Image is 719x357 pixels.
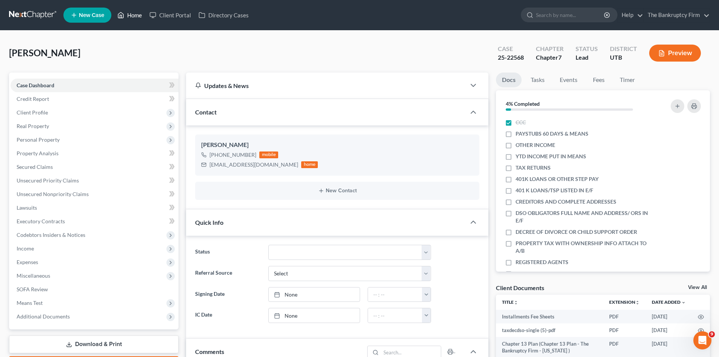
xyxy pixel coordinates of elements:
label: Status [191,245,264,260]
a: Executory Contracts [11,215,179,228]
td: [DATE] [646,323,692,337]
div: Lead [576,53,598,62]
span: Executory Contracts [17,218,65,224]
a: Extensionunfold_more [609,299,640,305]
button: Preview [649,45,701,62]
span: SOFA Review [17,286,48,292]
span: Personal Property [17,136,60,143]
div: Status [576,45,598,53]
span: [PERSON_NAME] [9,47,80,58]
span: 401K LOANS OR OTHER STEP PAY [516,175,599,183]
span: CCC [516,119,526,126]
div: Chapter [536,53,563,62]
a: Date Added expand_more [652,299,686,305]
span: Secured Claims [17,164,53,170]
button: New Contact [201,188,473,194]
td: [DATE] [646,310,692,323]
span: CREDITORS AND COMPLETE ADDRESSES [516,198,616,206]
label: IC Date [191,308,264,323]
div: [PERSON_NAME] [201,141,473,150]
span: Comments [195,348,224,355]
span: 9 [709,331,715,337]
span: Credit Report [17,96,49,102]
span: Miscellaneous [17,272,50,279]
a: Client Portal [146,8,195,22]
label: Referral Source [191,266,264,281]
span: 401 K LOANS/TSP LISTED IN E/F [516,187,593,194]
i: unfold_more [514,300,518,305]
a: SOFA Review [11,283,179,296]
a: Titleunfold_more [502,299,518,305]
span: BANK BALANCES [516,270,559,277]
input: -- : -- [368,308,422,323]
div: home [301,161,318,168]
a: Unsecured Nonpriority Claims [11,187,179,201]
a: View All [688,285,707,290]
a: Home [114,8,146,22]
span: Client Profile [17,109,48,116]
a: Lawsuits [11,201,179,215]
div: Updates & News [195,82,457,90]
a: Secured Claims [11,160,179,174]
td: Installments Fee Sheets [496,310,603,323]
a: Events [554,73,584,87]
span: Unsecured Priority Claims [17,177,79,184]
a: Credit Report [11,92,179,106]
span: Codebtors Insiders & Notices [17,232,85,238]
span: Case Dashboard [17,82,54,88]
span: 7 [558,54,562,61]
span: Expenses [17,259,38,265]
div: UTB [610,53,637,62]
a: Help [618,8,643,22]
input: -- : -- [368,287,422,302]
a: Timer [614,73,641,87]
span: DSO OBLIGATORS FULL NAME AND ADDRESS/ ORS IN E/F [516,209,650,224]
a: Docs [496,73,522,87]
div: Chapter [536,45,563,53]
a: Tasks [525,73,551,87]
span: PAYSTUBS 60 DAYS & MEANS [516,130,588,138]
span: [PHONE_NUMBER] [209,151,256,158]
td: taxdecdso-single (5)-pdf [496,323,603,337]
span: YTD INCOME PUT IN MEANS [516,153,586,160]
div: District [610,45,637,53]
i: expand_more [681,300,686,305]
i: unfold_more [635,300,640,305]
div: Case [498,45,524,53]
span: TAX RETURNS [516,164,551,172]
span: Quick Info [195,219,223,226]
input: Search by name... [536,8,605,22]
a: None [269,287,360,302]
span: PROPERTY TAX WITH OWNERSHIP INFO ATTACH TO A/B [516,240,650,255]
span: Additional Documents [17,313,70,320]
span: Contact [195,108,217,116]
div: [EMAIL_ADDRESS][DOMAIN_NAME] [209,161,298,168]
span: Property Analysis [17,150,59,156]
span: New Case [79,12,104,18]
a: Download & Print [9,335,179,353]
label: Signing Date [191,287,264,302]
a: Case Dashboard [11,79,179,92]
iframe: Intercom live chat [693,331,711,349]
span: Means Test [17,300,43,306]
span: DECREE OF DIVORCE OR CHILD SUPPORT ORDER [516,228,637,236]
a: Property Analysis [11,147,179,160]
span: REGISTERED AGENTS [516,258,568,266]
span: Income [17,245,34,252]
span: OTHER INCOME [516,141,555,149]
a: Directory Cases [195,8,252,22]
a: Unsecured Priority Claims [11,174,179,187]
span: Real Property [17,123,49,129]
strong: 4% Completed [506,100,540,107]
div: Client Documents [496,284,544,292]
span: Unsecured Nonpriority Claims [17,191,89,197]
a: None [269,308,360,323]
a: The Bankruptcy Firm [644,8,710,22]
td: PDF [603,310,646,323]
div: 25-22568 [498,53,524,62]
td: PDF [603,323,646,337]
a: Fees [587,73,611,87]
div: mobile [259,151,278,158]
span: Lawsuits [17,204,37,211]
